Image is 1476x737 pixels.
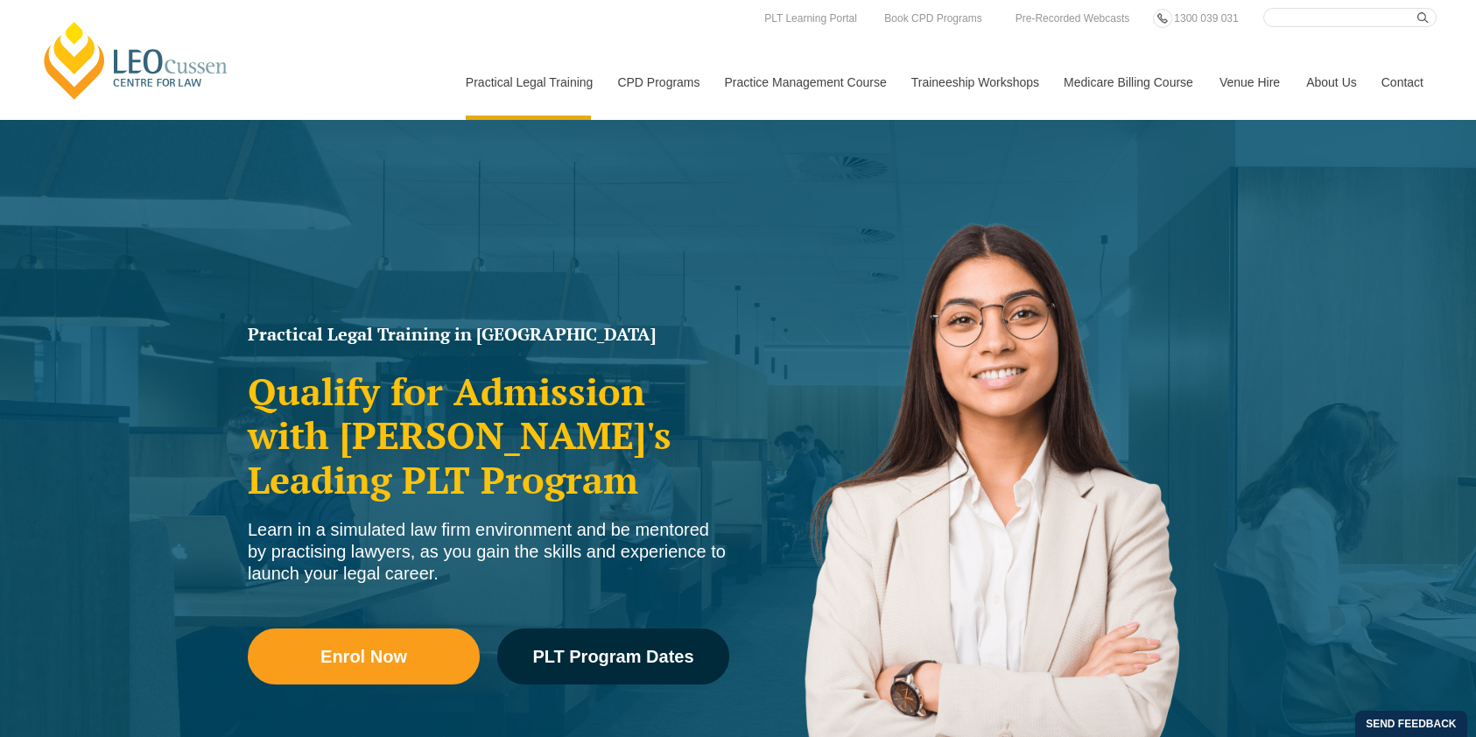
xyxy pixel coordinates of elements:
[320,648,407,665] span: Enrol Now
[248,369,729,502] h2: Qualify for Admission with [PERSON_NAME]'s Leading PLT Program
[760,9,861,28] a: PLT Learning Portal
[604,45,711,120] a: CPD Programs
[1051,45,1206,120] a: Medicare Billing Course
[532,648,693,665] span: PLT Program Dates
[712,45,898,120] a: Practice Management Course
[898,45,1051,120] a: Traineeship Workshops
[1011,9,1135,28] a: Pre-Recorded Webcasts
[248,326,729,343] h1: Practical Legal Training in [GEOGRAPHIC_DATA]
[497,628,729,684] a: PLT Program Dates
[1170,9,1242,28] a: 1300 039 031
[1206,45,1293,120] a: Venue Hire
[1293,45,1368,120] a: About Us
[248,628,480,684] a: Enrol Now
[1174,12,1238,25] span: 1300 039 031
[453,45,605,120] a: Practical Legal Training
[1359,620,1432,693] iframe: LiveChat chat widget
[1368,45,1437,120] a: Contact
[39,19,233,102] a: [PERSON_NAME] Centre for Law
[248,519,729,585] div: Learn in a simulated law firm environment and be mentored by practising lawyers, as you gain the ...
[880,9,986,28] a: Book CPD Programs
